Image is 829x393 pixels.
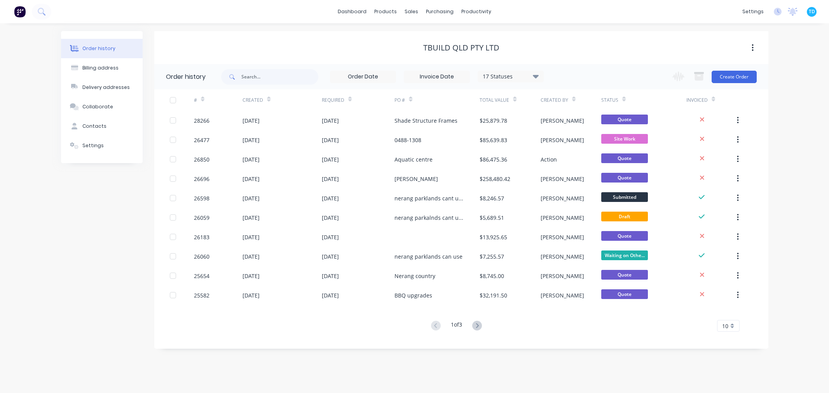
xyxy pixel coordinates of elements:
[394,155,433,163] div: Aquatic centre
[601,97,618,104] div: Status
[738,6,768,17] div: settings
[480,175,510,183] div: $258,480.42
[194,117,209,125] div: 28266
[82,123,106,130] div: Contacts
[322,272,339,280] div: [DATE]
[541,272,584,280] div: [PERSON_NAME]
[601,270,648,280] span: Quote
[194,89,243,111] div: #
[480,136,507,144] div: $85,639.83
[394,117,457,125] div: Shade Structure Frames
[541,214,584,222] div: [PERSON_NAME]
[712,71,757,83] button: Create Order
[61,136,143,155] button: Settings
[243,136,260,144] div: [DATE]
[541,194,584,202] div: [PERSON_NAME]
[394,272,435,280] div: Nerang country
[243,117,260,125] div: [DATE]
[243,175,260,183] div: [DATE]
[194,155,209,163] div: 26850
[322,194,339,202] div: [DATE]
[14,6,26,17] img: Factory
[82,103,113,110] div: Collaborate
[194,272,209,280] div: 25654
[423,43,499,52] div: TBuild QLD Pty Ltd
[243,89,321,111] div: Created
[722,322,728,330] span: 10
[243,214,260,222] div: [DATE]
[404,71,469,83] input: Invoice Date
[480,214,504,222] div: $5,689.51
[480,291,507,299] div: $32,191.50
[82,45,115,52] div: Order history
[194,194,209,202] div: 26598
[394,194,464,202] div: nerang parklands cant use
[322,214,339,222] div: [DATE]
[394,252,462,261] div: nerang parklands can use
[330,71,396,83] input: Order Date
[541,155,557,163] div: Action
[451,320,462,332] div: 1 of 3
[334,6,370,17] a: dashboard
[243,194,260,202] div: [DATE]
[370,6,401,17] div: products
[686,97,708,104] div: Invoiced
[601,153,648,163] span: Quote
[541,89,601,111] div: Created By
[243,233,260,241] div: [DATE]
[61,97,143,117] button: Collaborate
[480,233,507,241] div: $13,925.65
[322,175,339,183] div: [DATE]
[243,252,260,261] div: [DATE]
[194,175,209,183] div: 26696
[394,214,464,222] div: nerang parkalnds cant use
[601,134,648,144] span: Site Work
[541,175,584,183] div: [PERSON_NAME]
[422,6,457,17] div: purchasing
[394,136,421,144] div: 0488-1308
[194,291,209,299] div: 25582
[194,252,209,261] div: 26060
[322,291,339,299] div: [DATE]
[541,117,584,125] div: [PERSON_NAME]
[401,6,422,17] div: sales
[61,58,143,78] button: Billing address
[541,233,584,241] div: [PERSON_NAME]
[243,272,260,280] div: [DATE]
[601,212,648,221] span: Draft
[541,97,568,104] div: Created By
[480,272,504,280] div: $8,745.00
[394,89,480,111] div: PO #
[194,97,197,104] div: #
[322,155,339,163] div: [DATE]
[541,291,584,299] div: [PERSON_NAME]
[194,233,209,241] div: 26183
[541,252,584,261] div: [PERSON_NAME]
[394,175,438,183] div: [PERSON_NAME]
[809,8,815,15] span: TD
[82,142,104,149] div: Settings
[82,64,119,71] div: Billing address
[541,136,584,144] div: [PERSON_NAME]
[394,291,432,299] div: BBQ upgrades
[322,89,395,111] div: Required
[480,252,504,261] div: $7,255.57
[61,39,143,58] button: Order history
[480,155,507,163] div: $86,475.36
[478,72,543,81] div: 17 Statuses
[194,214,209,222] div: 26059
[243,155,260,163] div: [DATE]
[394,97,405,104] div: PO #
[82,84,130,91] div: Delivery addresses
[686,89,735,111] div: Invoiced
[61,78,143,97] button: Delivery addresses
[601,250,648,260] span: Waiting on Othe...
[601,231,648,241] span: Quote
[243,97,263,104] div: Created
[322,117,339,125] div: [DATE]
[61,117,143,136] button: Contacts
[601,192,648,202] span: Submitted
[243,291,260,299] div: [DATE]
[601,115,648,124] span: Quote
[241,69,318,85] input: Search...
